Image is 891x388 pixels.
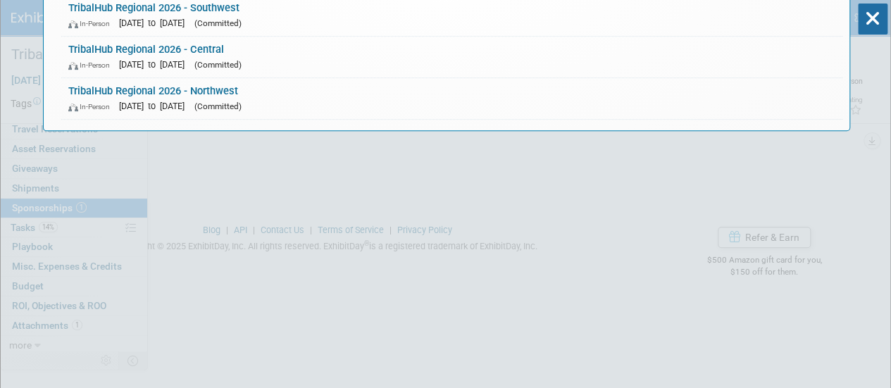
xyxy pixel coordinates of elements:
a: TribalHub Regional 2026 - Central In-Person [DATE] to [DATE] (Committed) [61,37,842,77]
span: In-Person [68,19,116,28]
span: In-Person [68,61,116,70]
span: [DATE] to [DATE] [119,59,192,70]
span: (Committed) [194,18,242,28]
span: In-Person [68,102,116,111]
span: (Committed) [194,101,242,111]
a: TribalHub Regional 2026 - Northwest In-Person [DATE] to [DATE] (Committed) [61,78,842,119]
span: (Committed) [194,60,242,70]
span: [DATE] to [DATE] [119,101,192,111]
span: [DATE] to [DATE] [119,18,192,28]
